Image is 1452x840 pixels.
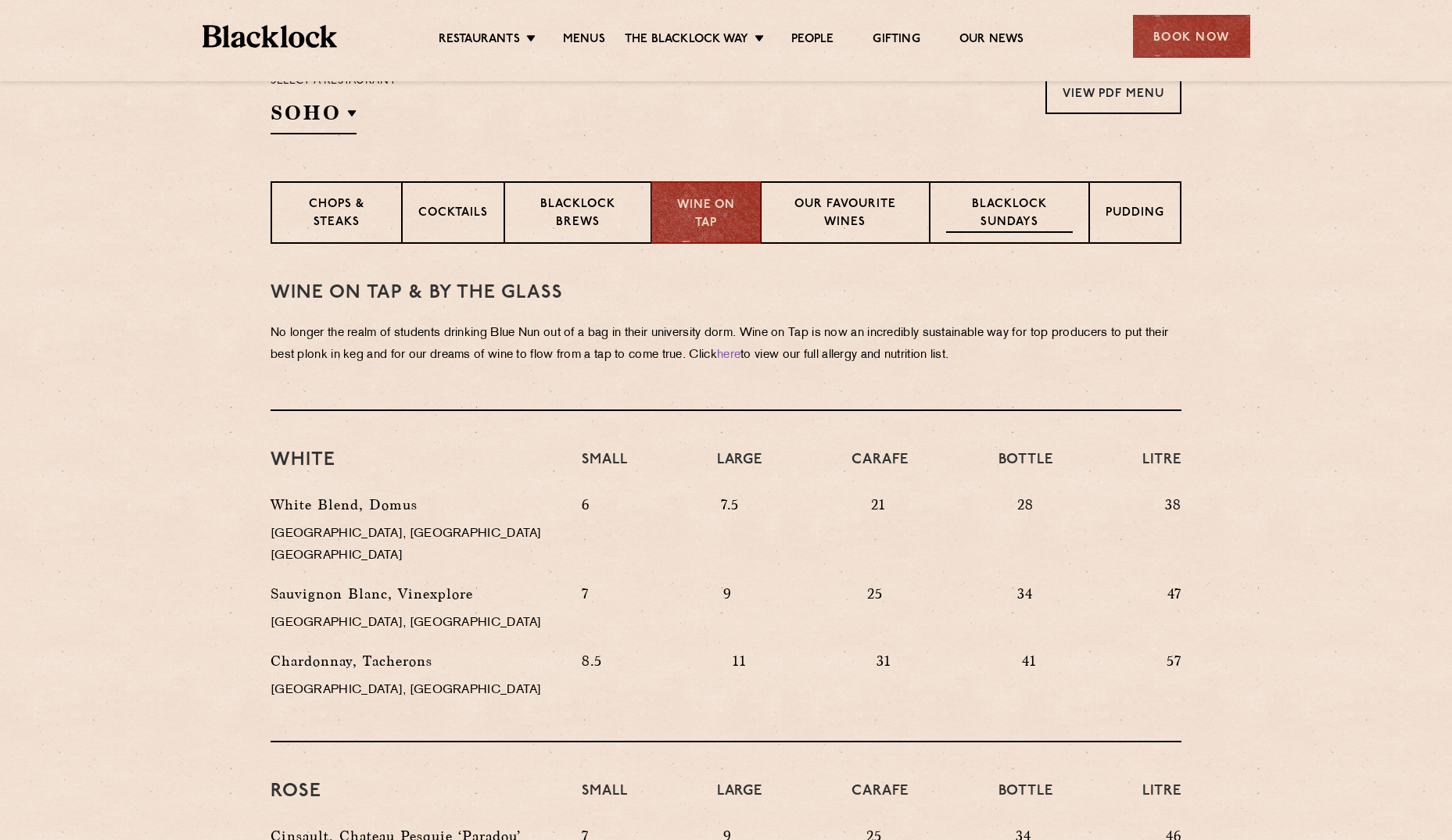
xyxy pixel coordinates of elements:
h4: Litre [1142,450,1181,486]
a: View PDF Menu [1045,71,1181,114]
p: Sauvignon Blanc, Vinexplore [271,583,558,605]
div: Book Now [1133,15,1250,58]
p: 9 [723,583,732,642]
h2: SOHO [271,99,357,134]
p: No longer the realm of students drinking Blue Nun out of a bag in their university dorm. Wine on ... [271,323,1181,366]
p: [GEOGRAPHIC_DATA], [GEOGRAPHIC_DATA] [GEOGRAPHIC_DATA] [271,524,558,567]
p: 28 [1017,494,1034,575]
h4: Carafe [851,450,909,486]
a: Gifting [873,32,920,49]
h4: Bottle [998,450,1053,486]
h4: Litre [1142,781,1181,817]
p: Pudding [1106,205,1164,224]
a: The Blacklock Way [625,32,748,49]
p: 11 [733,650,747,710]
p: Chops & Steaks [288,196,385,233]
p: 21 [871,494,886,575]
p: White Blend, Domus [271,494,558,516]
p: 8.5 [582,650,602,710]
p: Wine on Tap [668,197,744,232]
img: BL_Textured_Logo-footer-cropped.svg [203,25,338,48]
p: Cocktails [418,205,488,224]
p: 57 [1167,650,1181,710]
p: Blacklock Sundays [946,196,1073,233]
h4: Large [717,450,762,486]
p: Chardonnay, Tacherons [271,650,558,672]
p: 41 [1022,650,1037,710]
p: [GEOGRAPHIC_DATA], [GEOGRAPHIC_DATA] [271,613,558,634]
p: 34 [1017,583,1033,642]
h3: Rose [271,781,558,802]
p: Select a restaurant [271,71,396,91]
a: Menus [563,32,605,49]
p: 7 [582,583,589,642]
h4: Small [582,450,627,486]
h4: Carafe [851,781,909,817]
a: People [791,32,834,49]
p: 25 [867,583,883,642]
a: Restaurants [439,32,520,49]
h4: Small [582,781,627,817]
p: Blacklock Brews [521,196,635,233]
p: 6 [582,494,590,575]
h3: White [271,450,558,470]
p: 38 [1165,494,1181,575]
p: Our favourite wines [777,196,912,233]
p: 31 [877,650,891,710]
h4: Bottle [998,781,1053,817]
p: [GEOGRAPHIC_DATA], [GEOGRAPHIC_DATA] [271,680,558,702]
h3: WINE on tap & by the glass [271,283,1181,303]
p: 47 [1167,583,1181,642]
a: here [717,349,740,361]
h4: Large [717,781,762,817]
a: Our News [959,32,1024,49]
p: 7.5 [721,494,739,575]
